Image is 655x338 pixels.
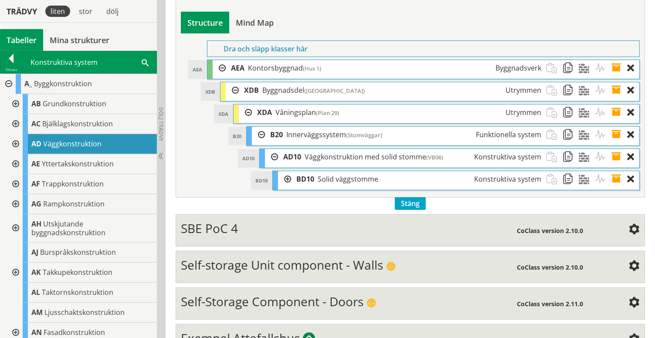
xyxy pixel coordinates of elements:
span: XDB [244,85,259,95]
span: Self-Storage Component - Doors [181,293,363,310]
div: Bygg och visa struktur i tabellvy [181,12,229,34]
div: stor [74,6,98,17]
span: Klistra in strukturobjekt [547,127,563,143]
div: liten [45,6,70,17]
span: Byggkonstruktion [34,79,92,88]
span: Byggnadsverk [496,63,542,73]
span: Fasadkonstruktion [44,328,105,337]
div: Trädvy [2,7,42,16]
span: Byggnadsdel [262,85,304,95]
span: BD10 [296,174,314,184]
span: CoClass version 2.10.0 [517,263,583,271]
span: Utrymmen [506,85,542,95]
div: Ta bort objekt [628,82,639,98]
span: Utskjutande byggnadskonstruktion [31,219,105,237]
span: Kopiera strukturobjekt [563,127,579,143]
span: (Hus 1) [303,64,321,72]
span: Burspråkskonstruktion [40,247,116,257]
span: Material [579,127,595,143]
span: Aktiviteter [595,171,611,187]
span: Self-storage Unit component - Walls [181,257,383,273]
span: Kopiera strukturobjekt [563,82,579,98]
span: Aktiviteter [595,60,611,76]
span: AF [31,179,40,189]
div: AEA.XDB.XDA.B20.AD10.BD10 [291,171,546,187]
span: Väggkonstruktion [43,139,102,149]
span: AN [31,328,42,337]
span: Utrymmen [506,108,542,117]
span: Material [579,171,595,187]
div: XDA [214,105,233,123]
span: Inställningar [629,298,640,308]
span: AL [31,287,40,297]
span: (VB06) [426,153,443,161]
a: Mina strukturer [43,29,116,51]
div: BD10 [251,171,272,190]
span: CoClass version 2.11.0 [517,300,583,308]
span: Aktiviteter [595,149,611,165]
span: Sök i tabellen [142,57,149,67]
span: (Stomväggar) [346,131,382,139]
span: AD [31,139,41,149]
span: AG [31,199,41,209]
span: Kopiera strukturobjekt [563,60,579,76]
span: Material [579,60,595,76]
div: Dra och släpp klasser här [207,41,639,57]
div: AEA [226,60,546,76]
span: Egenskaper [611,171,628,187]
span: XDA [257,108,272,117]
span: Material [579,149,595,165]
span: AJ [31,247,38,257]
span: Egenskaper [611,105,628,121]
span: Kopiera strukturobjekt [563,105,579,121]
span: Ljusschaktskonstruktion [44,308,125,317]
span: AC [31,119,41,128]
span: Klistra in strukturobjekt [547,60,563,76]
span: AH [31,219,41,229]
span: Egenskaper [611,127,628,143]
span: (Plan 29) [316,109,339,117]
div: AEA.XDB [239,82,546,98]
span: Innerväggssystem [286,130,346,139]
span: Våningsplan [275,108,316,117]
span: Väggkonstruktion med solid stomme [305,152,426,162]
div: Ta bort objekt [628,127,639,143]
div: Konstruktiva system [23,51,156,73]
span: Aktiviteter [595,105,611,121]
span: Bjälklagskonstruktion [42,119,113,128]
span: SBE PoC 4 [181,220,238,237]
span: Trappkonstruktion [42,179,104,189]
div: Ta bort objekt [628,171,639,187]
span: A_ [24,79,32,88]
span: Material [579,105,595,121]
div: dölj [101,6,124,17]
span: Egenskaper [611,60,628,76]
span: Kopiera strukturobjekt [563,149,579,165]
span: CoClass version 2.10.0 [517,226,583,235]
span: Grundkonstruktion [43,99,106,108]
div: Bygg och visa struktur i en mind map-vy [229,12,280,34]
span: B20 [270,130,283,139]
span: Funktionella system [476,130,542,139]
div: Tillbaka [0,66,22,73]
span: ([GEOGRAPHIC_DATA]) [304,87,365,95]
span: Aktiviteter [595,127,611,143]
span: Takkupekonstruktion [43,267,112,277]
div: Ta bort objekt [628,60,639,76]
span: Dölj trädvy [157,107,165,141]
span: Inställningar [629,261,640,272]
div: AEA.XDB.XDA [252,105,546,121]
span: Konstruktiva system [475,152,542,162]
div: B20 [228,127,246,145]
div: AEA.XDB.XDA.B20.AD10 [278,149,546,165]
div: AEA.XDB.XDA.B20 [265,127,546,143]
span: Klistra in strukturobjekt [547,82,563,98]
span: Taktornskonstruktion [42,287,113,297]
span: Publik struktur [386,262,396,271]
div: AEA [188,60,207,79]
span: Yttertakskonstruktion [42,159,114,169]
span: Klistra in strukturobjekt [547,149,563,165]
span: Inställningar [629,225,640,235]
span: AD10 [283,152,301,162]
span: Material [579,82,595,98]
